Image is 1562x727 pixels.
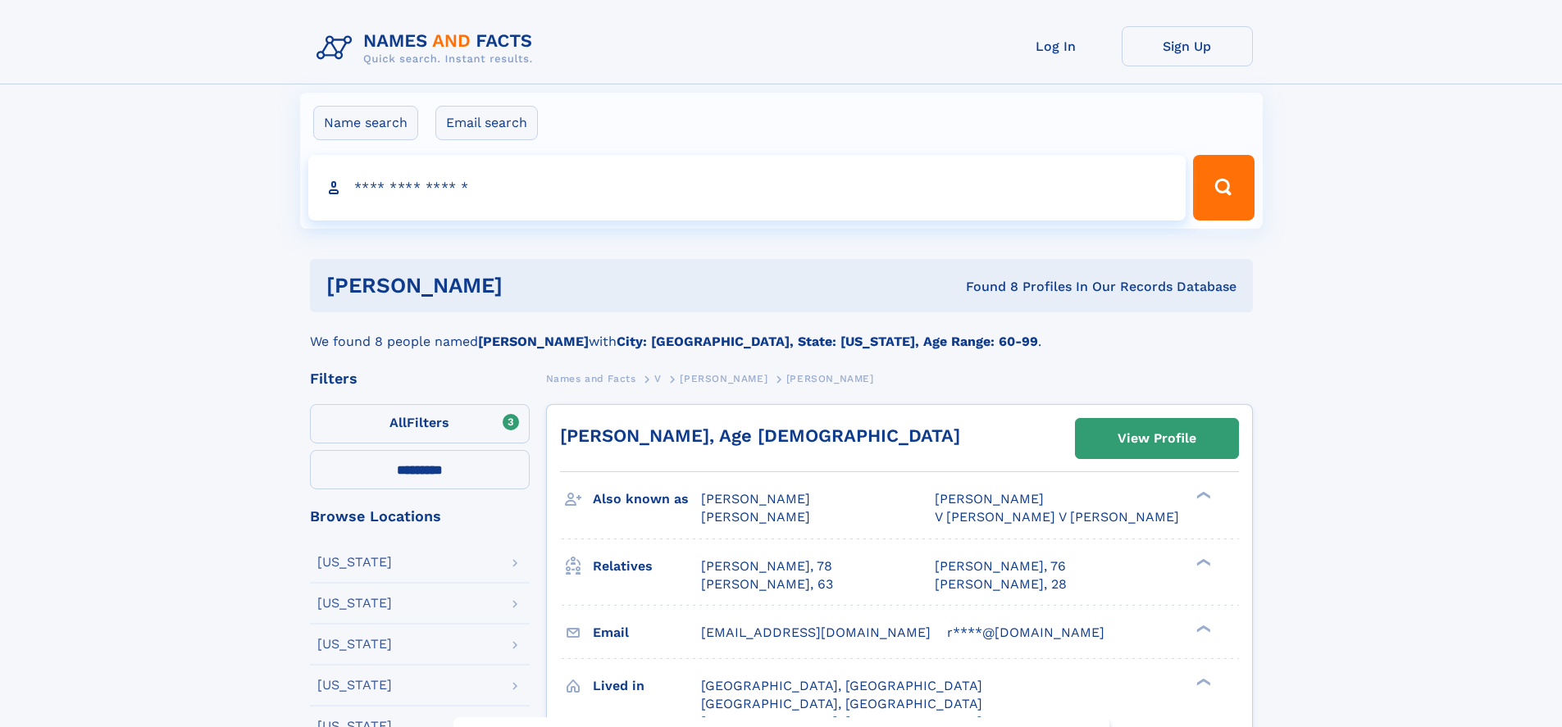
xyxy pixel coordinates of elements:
[435,106,538,140] label: Email search
[680,373,767,384] span: [PERSON_NAME]
[317,679,392,692] div: [US_STATE]
[310,312,1253,352] div: We found 8 people named with .
[935,509,1179,525] span: V [PERSON_NAME] V [PERSON_NAME]
[701,557,832,575] a: [PERSON_NAME], 78
[1192,557,1212,567] div: ❯
[654,368,662,388] a: V
[701,575,833,593] a: [PERSON_NAME], 63
[701,625,931,640] span: [EMAIL_ADDRESS][DOMAIN_NAME]
[310,371,530,386] div: Filters
[935,491,1044,507] span: [PERSON_NAME]
[593,552,701,580] h3: Relatives
[313,106,418,140] label: Name search
[990,26,1122,66] a: Log In
[935,575,1067,593] a: [PERSON_NAME], 28
[701,696,982,711] span: [GEOGRAPHIC_DATA], [GEOGRAPHIC_DATA]
[701,509,810,525] span: [PERSON_NAME]
[308,155,1186,220] input: search input
[1192,623,1212,634] div: ❯
[560,425,960,446] a: [PERSON_NAME], Age [DEMOGRAPHIC_DATA]
[317,597,392,610] div: [US_STATE]
[1192,676,1212,687] div: ❯
[389,415,407,430] span: All
[654,373,662,384] span: V
[326,275,735,296] h1: [PERSON_NAME]
[1193,155,1254,220] button: Search Button
[478,334,589,349] b: [PERSON_NAME]
[1192,490,1212,501] div: ❯
[310,509,530,524] div: Browse Locations
[310,26,546,70] img: Logo Names and Facts
[310,404,530,443] label: Filters
[786,373,874,384] span: [PERSON_NAME]
[1076,419,1238,458] a: View Profile
[734,278,1236,296] div: Found 8 Profiles In Our Records Database
[317,638,392,651] div: [US_STATE]
[546,368,636,388] a: Names and Facts
[935,557,1066,575] a: [PERSON_NAME], 76
[1122,26,1253,66] a: Sign Up
[317,556,392,569] div: [US_STATE]
[617,334,1038,349] b: City: [GEOGRAPHIC_DATA], State: [US_STATE], Age Range: 60-99
[680,368,767,388] a: [PERSON_NAME]
[593,672,701,700] h3: Lived in
[1118,420,1196,457] div: View Profile
[701,678,982,693] span: [GEOGRAPHIC_DATA], [GEOGRAPHIC_DATA]
[593,485,701,513] h3: Also known as
[593,619,701,647] h3: Email
[701,491,810,507] span: [PERSON_NAME]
